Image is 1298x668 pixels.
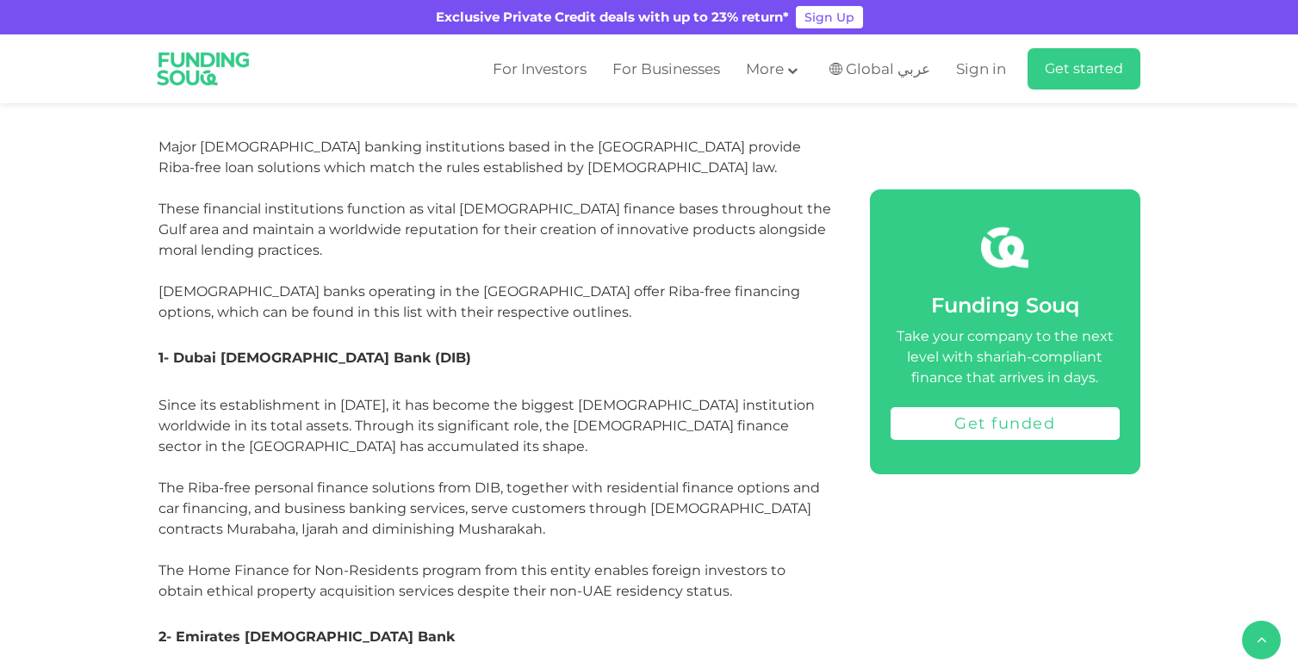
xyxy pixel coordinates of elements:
button: back [1242,621,1281,659]
a: For Investors [488,55,591,83]
span: Sign in [956,60,1006,77]
span: More [746,60,784,77]
img: fsicon [981,224,1028,271]
a: For Businesses [608,55,724,83]
img: SA Flag [829,63,842,75]
span: Major [DEMOGRAPHIC_DATA] banking institutions based in the [GEOGRAPHIC_DATA] provide Riba-free lo... [158,139,831,320]
span: 1- Dubai [DEMOGRAPHIC_DATA] Bank (DIB) [158,349,471,366]
a: Get funded [891,407,1120,440]
span: Funding Souq [931,293,1079,318]
a: Sign in [952,55,1006,83]
div: Take your company to the next level with shariah-compliant finance that arrives in days. [891,326,1120,388]
a: Sign Up [796,6,863,28]
div: Exclusive Private Credit deals with up to 23% return* [436,8,789,28]
span: Since its establishment in [DATE], it has become the biggest [DEMOGRAPHIC_DATA] institution world... [158,397,820,599]
span: Global عربي [846,59,930,79]
img: Logo [146,38,262,100]
span: 2- Emirates [DEMOGRAPHIC_DATA] Bank [158,628,455,645]
span: Get started [1045,60,1123,77]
